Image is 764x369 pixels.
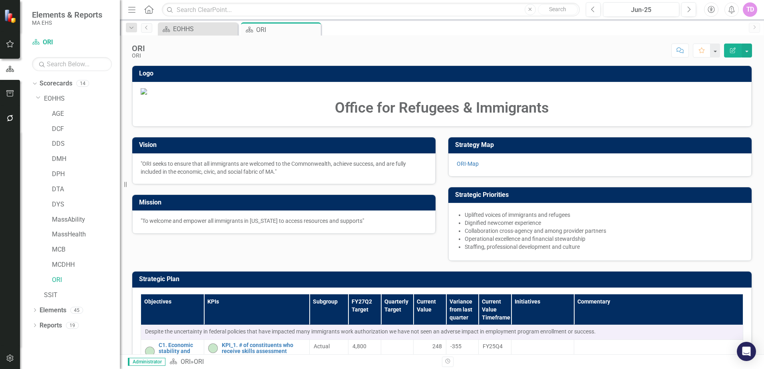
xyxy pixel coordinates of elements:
p: "To welcome and empower all immigrants in [US_STATE] to access resources and supports" [141,217,427,225]
a: ORI [181,358,191,365]
td: Double-Click to Edit Right Click for Context Menu [204,339,309,357]
a: ORI-Map [457,161,479,167]
a: KPI_1. # of constituents who receive skills assessment [222,342,305,355]
a: MassHealth [52,230,120,239]
div: 19 [66,322,79,329]
span: Search [549,6,566,12]
li: Collaboration cross-agency and among provider partners [465,227,743,235]
a: Reports [40,321,62,330]
h3: Logo [139,70,748,77]
img: ClearPoint Strategy [4,9,18,23]
li: Staffing, professional development and culture [465,243,743,251]
li: Dignified newcomer experience [465,219,743,227]
h3: Strategic Plan [139,276,748,283]
div: ORI [194,358,204,365]
li: Operational excellence and financial stewardship [465,235,743,243]
h3: Strategic Priorities [455,191,748,198]
button: Search [538,4,578,15]
h3: Strategy Map [455,141,748,149]
div: ORI [132,44,145,53]
td: Double-Click to Edit [574,339,743,357]
a: EOHHS [44,94,120,103]
span: Actual [314,342,344,350]
a: DYS [52,200,120,209]
span: 4,800 [352,343,366,349]
a: DDS [52,139,120,149]
div: » [169,357,436,367]
img: On-track [208,343,218,353]
h3: Mission [139,199,432,206]
span: Administrator [128,358,165,366]
h3: Vision [139,141,432,149]
td: Double-Click to Edit [309,339,348,357]
a: MassAbility [52,215,120,224]
div: 14 [76,80,89,87]
p: Despite the uncertainty in federal policies that have impacted many immigrants work authorization... [145,327,739,335]
div: Jun-25 [606,5,676,15]
div: FY25Q4 [483,342,507,350]
img: On-track [145,347,155,356]
a: Elements [40,306,66,315]
input: Search Below... [32,57,112,71]
strong: Office for Refugees & Immigrants [335,99,549,116]
td: Double-Click to Edit [141,325,743,339]
li: Uplifted voices of immigrants and refugees [465,211,743,219]
a: MCB [52,245,120,254]
button: TD [743,2,757,17]
a: DTA [52,185,120,194]
small: MA EHS [32,20,102,26]
span: Elements & Reports [32,10,102,20]
td: Double-Click to Edit [414,339,446,357]
div: ORI [132,53,145,59]
a: DMH [52,155,120,164]
span: -355 [450,343,462,349]
input: Search ClearPoint... [162,3,580,17]
p: "ORI seeks to ensure that all immigrants are welcomed to the Commonwealth, achieve success, and a... [141,160,427,176]
div: Open Intercom Messenger [737,342,756,361]
a: MCDHH [52,260,120,270]
a: SSIT [44,291,120,300]
a: DCF [52,125,120,134]
button: Jun-25 [603,2,679,17]
a: AGE [52,109,120,119]
div: EOHHS [173,24,236,34]
img: Document.png [141,88,743,95]
a: ORI [32,38,112,47]
a: C1. Economic stability and well-being [159,342,200,361]
span: 248 [432,342,442,350]
a: EOHHS [160,24,236,34]
div: ORI [256,25,319,35]
a: Scorecards [40,79,72,88]
a: ORI [52,276,120,285]
a: DPH [52,170,120,179]
div: 45 [70,307,83,313]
